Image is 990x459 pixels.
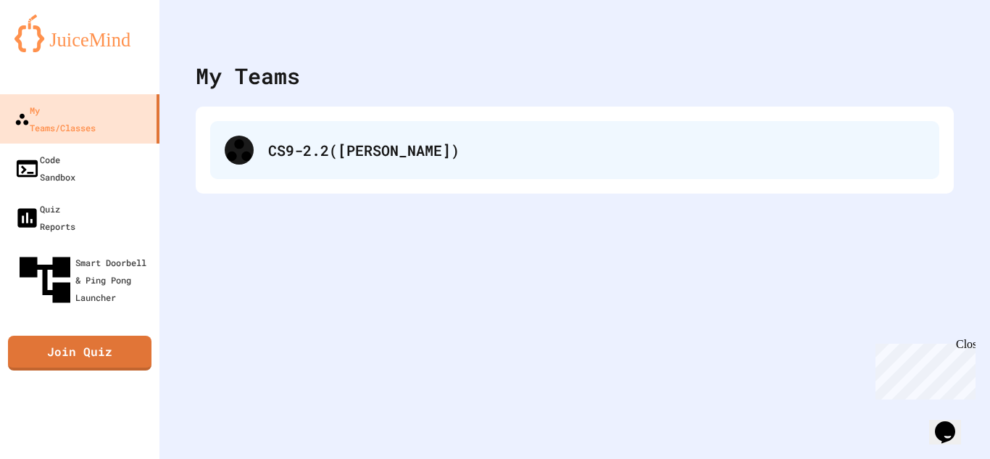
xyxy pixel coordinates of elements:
div: Code Sandbox [14,151,75,186]
iframe: chat widget [929,401,976,444]
div: Smart Doorbell & Ping Pong Launcher [14,249,154,310]
div: My Teams [196,59,300,92]
div: Chat with us now!Close [6,6,100,92]
div: My Teams/Classes [14,102,96,136]
div: CS9-2.2([PERSON_NAME]) [210,121,939,179]
img: logo-orange.svg [14,15,145,52]
iframe: chat widget [870,338,976,400]
div: CS9-2.2([PERSON_NAME]) [268,139,925,161]
div: Quiz Reports [14,200,75,235]
a: Join Quiz [8,336,151,371]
